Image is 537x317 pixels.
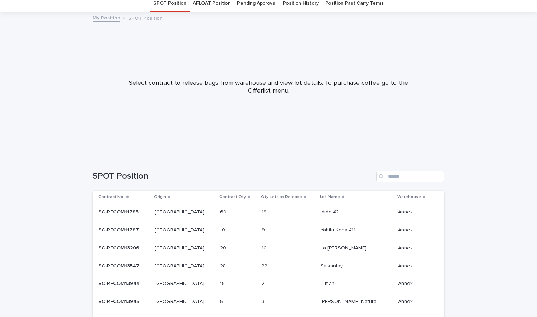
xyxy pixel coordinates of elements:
p: [GEOGRAPHIC_DATA] [155,208,206,215]
p: Contract No. [98,193,125,201]
p: Illimani [321,279,337,287]
p: 28 [220,262,227,269]
p: Qty Left to Release [261,193,302,201]
p: Annex [398,244,414,251]
p: Warehouse [397,193,421,201]
tr: SC-RFCOM13206SC-RFCOM13206 [GEOGRAPHIC_DATA][GEOGRAPHIC_DATA] 2020 1010 La [PERSON_NAME]La [PERSO... [93,239,444,257]
p: [GEOGRAPHIC_DATA] [155,244,206,251]
p: 2 [262,279,266,287]
p: 10 [262,244,268,251]
p: SC-RFCOM13945 [98,297,141,305]
p: 3 [262,297,266,305]
tr: SC-RFCOM13547SC-RFCOM13547 [GEOGRAPHIC_DATA][GEOGRAPHIC_DATA] 2828 2222 SalkantaySalkantay AnnexA... [93,257,444,275]
p: 60 [220,208,228,215]
p: SC-RFCOM11787 [98,226,140,233]
p: 19 [262,208,268,215]
p: Annex [398,262,414,269]
p: SC-RFCOM13547 [98,262,141,269]
h1: SPOT Position [93,171,373,182]
input: Search [376,171,444,182]
p: [GEOGRAPHIC_DATA] [155,262,206,269]
p: Idido #2 [321,208,340,215]
p: Rosita Caturra Natural Anaerobic [321,297,382,305]
tr: SC-RFCOM11785SC-RFCOM11785 [GEOGRAPHIC_DATA][GEOGRAPHIC_DATA] 6060 1919 Idido #2Idido #2 AnnexAnnex [93,203,444,221]
tr: SC-RFCOM13944SC-RFCOM13944 [GEOGRAPHIC_DATA][GEOGRAPHIC_DATA] 1515 22 IllimaniIllimani AnnexAnnex [93,275,444,293]
p: Select contract to release bags from warehouse and view lot details. To purchase coffee go to the... [125,79,412,95]
p: Annex [398,226,414,233]
p: 10 [220,226,227,233]
p: SC-RFCOM11785 [98,208,140,215]
p: Contract Qty [219,193,246,201]
p: [GEOGRAPHIC_DATA] [155,297,206,305]
p: Yabitu Koba #11 [321,226,357,233]
p: 15 [220,279,226,287]
p: 5 [220,297,224,305]
p: Annex [398,208,414,215]
p: La [PERSON_NAME] [321,244,368,251]
tr: SC-RFCOM13945SC-RFCOM13945 [GEOGRAPHIC_DATA][GEOGRAPHIC_DATA] 55 33 [PERSON_NAME] Natural Anaerob... [93,293,444,311]
a: My Position [93,13,120,22]
p: [GEOGRAPHIC_DATA] [155,279,206,287]
tr: SC-RFCOM11787SC-RFCOM11787 [GEOGRAPHIC_DATA][GEOGRAPHIC_DATA] 1010 99 Yabitu Koba #11Yabitu Koba ... [93,221,444,239]
p: Origin [154,193,166,201]
p: SC-RFCOM13944 [98,279,141,287]
p: 20 [220,244,228,251]
p: [GEOGRAPHIC_DATA] [155,226,206,233]
p: SPOT Position [128,14,163,22]
p: SC-RFCOM13206 [98,244,141,251]
p: Annex [398,279,414,287]
p: Salkantay [321,262,344,269]
p: 9 [262,226,266,233]
p: Lot Name [320,193,340,201]
p: Annex [398,297,414,305]
p: 22 [262,262,269,269]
